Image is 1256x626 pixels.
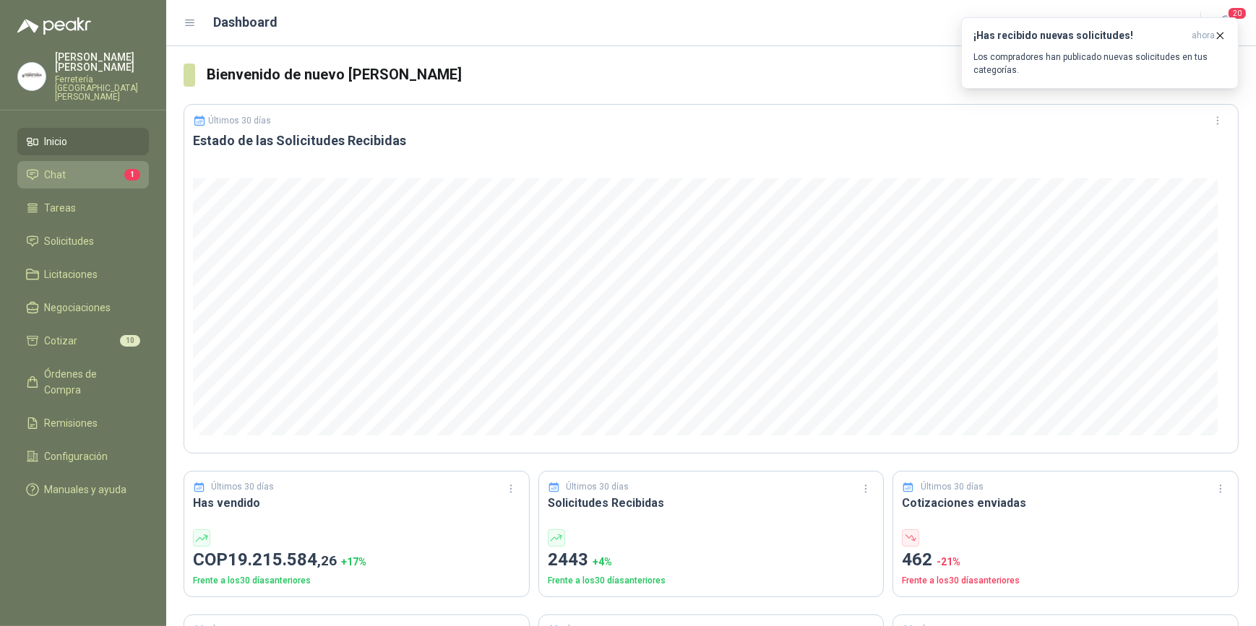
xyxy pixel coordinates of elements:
[317,552,337,569] span: ,26
[193,574,520,588] p: Frente a los 30 días anteriores
[961,17,1239,89] button: ¡Has recibido nuevas solicitudes!ahora Los compradores han publicado nuevas solicitudes en tus ca...
[548,547,875,574] p: 2443
[193,132,1229,149] h3: Estado de las Solicitudes Recibidas
[937,556,960,568] span: -21 %
[120,335,140,347] span: 10
[45,266,98,282] span: Licitaciones
[55,52,149,72] p: [PERSON_NAME] [PERSON_NAME]
[1213,10,1239,36] button: 20
[921,480,984,494] p: Últimos 30 días
[45,167,66,183] span: Chat
[17,261,149,288] a: Licitaciones
[17,227,149,255] a: Solicitudes
[209,116,272,126] p: Últimos 30 días
[17,476,149,503] a: Manuales y ayuda
[45,482,127,497] span: Manuales y ayuda
[902,574,1229,588] p: Frente a los 30 días anteriores
[207,64,1239,86] h3: Bienvenido de nuevo [PERSON_NAME]
[1227,6,1247,20] span: 20
[593,556,612,568] span: + 4 %
[45,333,78,349] span: Cotizar
[1192,30,1215,42] span: ahora
[193,547,520,574] p: COP
[341,556,366,568] span: + 17 %
[55,75,149,101] p: Ferretería [GEOGRAPHIC_DATA][PERSON_NAME]
[214,12,278,32] h1: Dashboard
[45,134,68,149] span: Inicio
[45,200,77,216] span: Tareas
[566,480,629,494] p: Últimos 30 días
[45,233,95,249] span: Solicitudes
[17,409,149,437] a: Remisiones
[124,169,140,181] span: 1
[45,366,135,398] span: Órdenes de Compra
[193,494,520,512] h3: Has vendido
[17,327,149,355] a: Cotizar10
[17,194,149,222] a: Tareas
[902,547,1229,574] p: 462
[45,300,111,316] span: Negociaciones
[45,448,108,464] span: Configuración
[548,494,875,512] h3: Solicitudes Recibidas
[973,30,1186,42] h3: ¡Has recibido nuevas solicitudes!
[18,63,46,90] img: Company Logo
[973,51,1226,77] p: Los compradores han publicado nuevas solicitudes en tus categorías.
[902,494,1229,512] h3: Cotizaciones enviadas
[17,294,149,321] a: Negociaciones
[17,128,149,155] a: Inicio
[228,549,337,570] span: 19.215.584
[17,443,149,470] a: Configuración
[17,17,91,35] img: Logo peakr
[17,161,149,188] a: Chat1
[548,574,875,588] p: Frente a los 30 días anteriores
[45,415,98,431] span: Remisiones
[212,480,275,494] p: Últimos 30 días
[17,360,149,404] a: Órdenes de Compra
